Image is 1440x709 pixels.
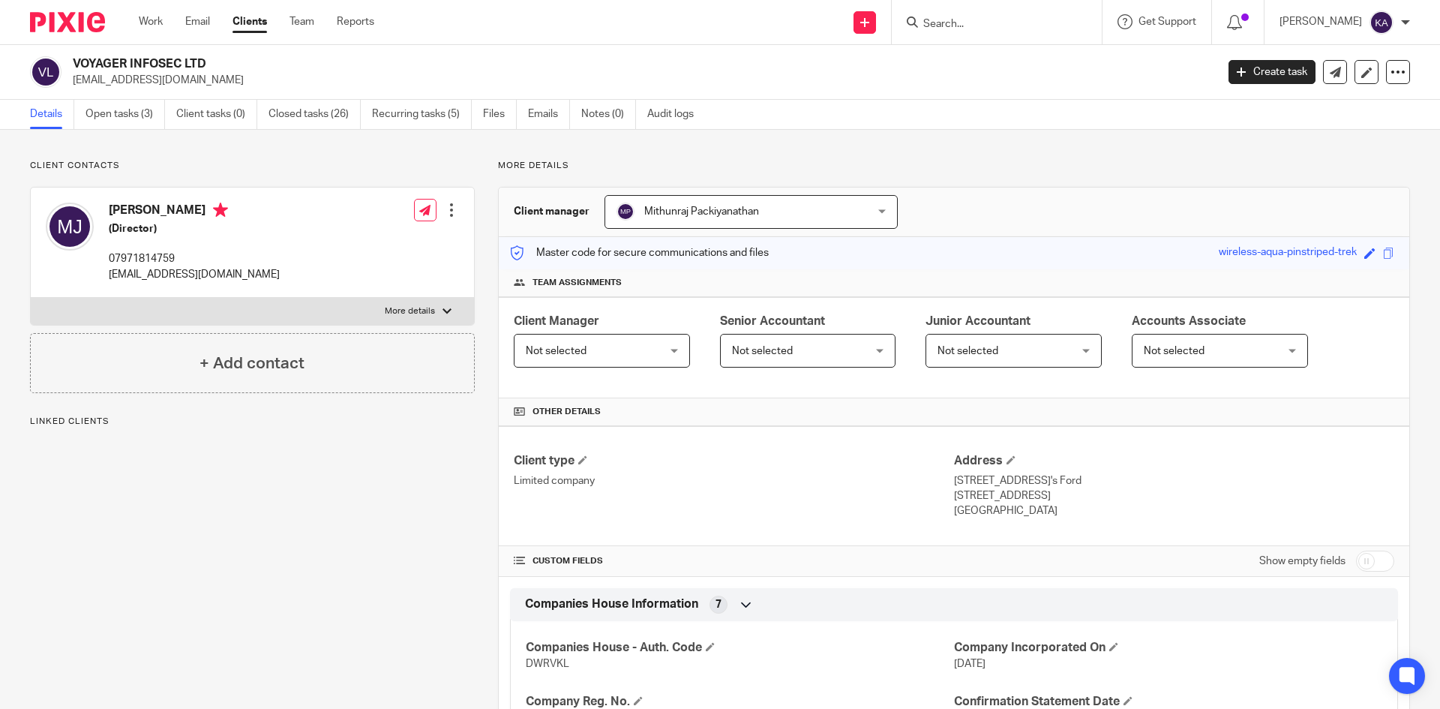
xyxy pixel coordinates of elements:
[109,221,280,236] h5: (Director)
[30,416,475,428] p: Linked clients
[109,267,280,282] p: [EMAIL_ADDRESS][DOMAIN_NAME]
[232,14,267,29] a: Clients
[526,640,954,656] h4: Companies House - Auth. Code
[528,100,570,129] a: Emails
[581,100,636,129] a: Notes (0)
[514,453,954,469] h4: Client type
[46,203,94,251] img: svg%3E
[1259,554,1345,569] label: Show empty fields
[73,73,1206,88] p: [EMAIL_ADDRESS][DOMAIN_NAME]
[213,203,228,218] i: Primary
[922,18,1057,32] input: Search
[954,659,985,669] span: [DATE]
[109,251,280,266] p: 07971814759
[647,100,705,129] a: Audit logs
[30,12,105,32] img: Pixie
[139,14,163,29] a: Work
[1144,346,1204,356] span: Not selected
[109,203,280,221] h4: [PERSON_NAME]
[1369,11,1393,35] img: svg%3E
[525,596,698,612] span: Companies House Information
[644,206,759,217] span: Mithunraj Packiyanathan
[954,488,1394,503] p: [STREET_ADDRESS]
[289,14,314,29] a: Team
[732,346,793,356] span: Not selected
[954,640,1382,656] h4: Company Incorporated On
[514,555,954,567] h4: CUSTOM FIELDS
[616,203,634,221] img: svg%3E
[720,315,825,327] span: Senior Accountant
[483,100,517,129] a: Files
[954,453,1394,469] h4: Address
[73,56,979,72] h2: VOYAGER INFOSEC LTD
[185,14,210,29] a: Email
[514,473,954,488] p: Limited company
[337,14,374,29] a: Reports
[514,315,599,327] span: Client Manager
[1132,315,1246,327] span: Accounts Associate
[715,597,721,612] span: 7
[176,100,257,129] a: Client tasks (0)
[532,277,622,289] span: Team assignments
[85,100,165,129] a: Open tasks (3)
[268,100,361,129] a: Closed tasks (26)
[1219,245,1357,262] div: wireless-aqua-pinstriped-trek
[532,406,601,418] span: Other details
[510,245,769,260] p: Master code for secure communications and files
[498,160,1410,172] p: More details
[1138,17,1196,27] span: Get Support
[925,315,1030,327] span: Junior Accountant
[30,100,74,129] a: Details
[1228,60,1315,84] a: Create task
[1279,14,1362,29] p: [PERSON_NAME]
[372,100,472,129] a: Recurring tasks (5)
[514,204,589,219] h3: Client manager
[526,659,569,669] span: DWRVKL
[954,473,1394,488] p: [STREET_ADDRESS]'s Ford
[937,346,998,356] span: Not selected
[30,160,475,172] p: Client contacts
[30,56,61,88] img: svg%3E
[199,352,304,375] h4: + Add contact
[526,346,586,356] span: Not selected
[954,503,1394,518] p: [GEOGRAPHIC_DATA]
[385,305,435,317] p: More details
